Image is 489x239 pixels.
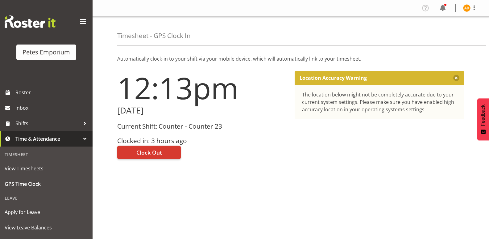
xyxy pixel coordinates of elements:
h2: [DATE] [117,106,287,115]
div: Leave [2,192,91,204]
div: Timesheet [2,148,91,161]
h1: 12:13pm [117,71,287,105]
span: GPS Time Clock [5,179,88,189]
h3: Clocked in: 3 hours ago [117,137,287,144]
h4: Timesheet - GPS Clock In [117,32,191,39]
p: Automatically clock-in to your shift via your mobile device, which will automatically link to you... [117,55,464,62]
a: GPS Time Clock [2,176,91,192]
span: Inbox [15,103,89,113]
h3: Current Shift: Counter - Counter 23 [117,123,287,130]
img: amelia-denz7002.jpg [463,4,470,12]
span: View Leave Balances [5,223,88,232]
span: Apply for Leave [5,207,88,217]
span: Roster [15,88,89,97]
span: View Timesheets [5,164,88,173]
div: The location below might not be completely accurate due to your current system settings. Please m... [302,91,457,113]
img: Rosterit website logo [5,15,56,28]
div: Petes Emporium [23,48,70,57]
a: View Timesheets [2,161,91,176]
a: View Leave Balances [2,220,91,235]
span: Shifts [15,119,80,128]
a: Apply for Leave [2,204,91,220]
span: Clock Out [136,148,162,156]
span: Feedback [480,105,486,126]
button: Close message [453,75,459,81]
button: Feedback - Show survey [477,98,489,140]
button: Clock Out [117,146,181,159]
p: Location Accuracy Warning [300,75,367,81]
span: Time & Attendance [15,134,80,143]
